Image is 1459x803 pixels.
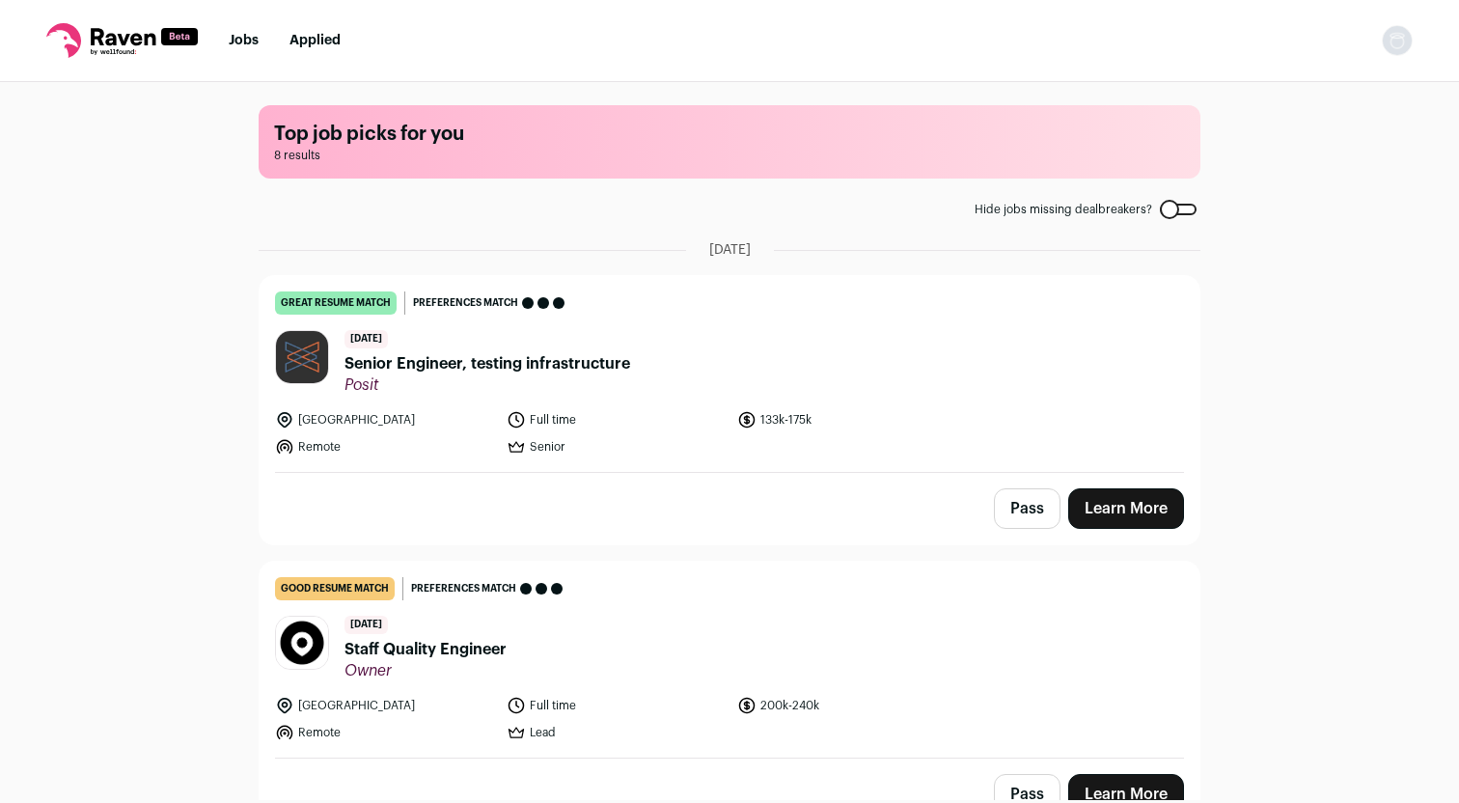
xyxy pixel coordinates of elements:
a: good resume match Preferences match [DATE] Staff Quality Engineer Owner [GEOGRAPHIC_DATA] Full ti... [260,562,1199,758]
li: Senior [507,437,727,457]
a: Learn More [1068,488,1184,529]
span: Senior Engineer, testing infrastructure [344,352,630,375]
a: great resume match Preferences match [DATE] Senior Engineer, testing infrastructure Posit [GEOGRA... [260,276,1199,472]
div: great resume match [275,291,397,315]
span: Preferences match [413,293,518,313]
img: 2bd3b41998e85c0fc5b0e0f4a9927a33582c6f2e573377fd0696a580b74dab4f.jpg [276,617,328,669]
img: nopic.png [1382,25,1413,56]
li: [GEOGRAPHIC_DATA] [275,696,495,715]
h1: Top job picks for you [274,121,1185,148]
li: Remote [275,723,495,742]
li: 200k-240k [737,696,957,715]
li: Lead [507,723,727,742]
button: Open dropdown [1382,25,1413,56]
span: Posit [344,375,630,395]
span: [DATE] [709,240,751,260]
li: [GEOGRAPHIC_DATA] [275,410,495,429]
span: Preferences match [411,579,516,598]
li: Full time [507,696,727,715]
div: good resume match [275,577,395,600]
span: Staff Quality Engineer [344,638,507,661]
button: Pass [994,488,1060,529]
span: Hide jobs missing dealbreakers? [975,202,1152,217]
li: 133k-175k [737,410,957,429]
a: Jobs [229,34,259,47]
span: Owner [344,661,507,680]
img: 8854f4ea8f37010dddc49698eed59603788ecc8e41cca06cac6f8850e70d8f83 [276,331,328,383]
li: Remote [275,437,495,457]
li: Full time [507,410,727,429]
span: 8 results [274,148,1185,163]
span: [DATE] [344,330,388,348]
span: [DATE] [344,616,388,634]
a: Applied [289,34,341,47]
